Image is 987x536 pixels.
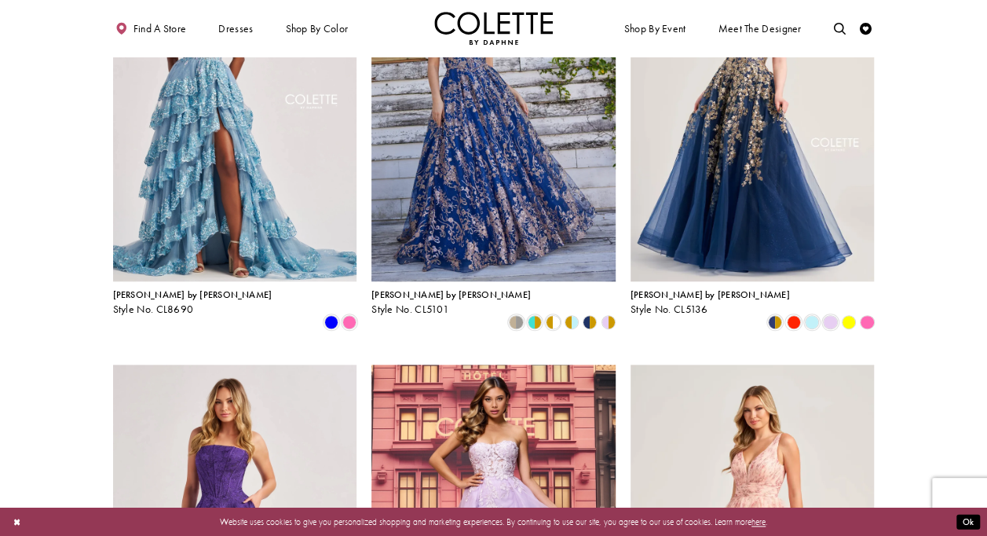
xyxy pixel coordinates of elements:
[86,514,901,530] p: Website uses cookies to give you personalized shopping and marketing experiences. By continuing t...
[768,315,782,329] i: Navy Blue/Gold
[113,12,189,45] a: Find a store
[565,315,579,329] i: Light Blue/Gold
[215,12,256,45] span: Dresses
[631,303,708,316] span: Style No. CL5136
[831,12,849,45] a: Toggle search
[823,315,837,329] i: Lilac
[751,516,766,527] a: here
[621,12,689,45] span: Shop By Event
[718,23,801,35] span: Meet the designer
[434,12,554,45] img: Colette by Daphne
[434,12,554,45] a: Visit Home Page
[113,290,272,315] div: Colette by Daphne Style No. CL8690
[857,12,875,45] a: Check Wishlist
[805,315,819,329] i: Light Blue
[842,315,856,329] i: Yellow
[715,12,805,45] a: Meet the designer
[860,315,874,329] i: Pink
[371,303,449,316] span: Style No. CL5101
[113,303,194,316] span: Style No. CL8690
[113,288,272,301] span: [PERSON_NAME] by [PERSON_NAME]
[218,23,253,35] span: Dresses
[631,290,790,315] div: Colette by Daphne Style No. CL5136
[285,23,348,35] span: Shop by color
[624,23,686,35] span: Shop By Event
[133,23,187,35] span: Find a store
[7,512,27,533] button: Close Dialog
[546,315,560,329] i: Gold/White
[956,515,980,530] button: Submit Dialog
[283,12,351,45] span: Shop by color
[509,315,523,329] i: Gold/Pewter
[631,288,790,301] span: [PERSON_NAME] by [PERSON_NAME]
[371,288,531,301] span: [PERSON_NAME] by [PERSON_NAME]
[786,315,800,329] i: Scarlet
[601,315,616,329] i: Lilac/Gold
[324,315,338,329] i: Blue
[528,315,542,329] i: Turquoise/Gold
[583,315,597,329] i: Navy/Gold
[371,290,531,315] div: Colette by Daphne Style No. CL5101
[342,315,356,329] i: Pink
